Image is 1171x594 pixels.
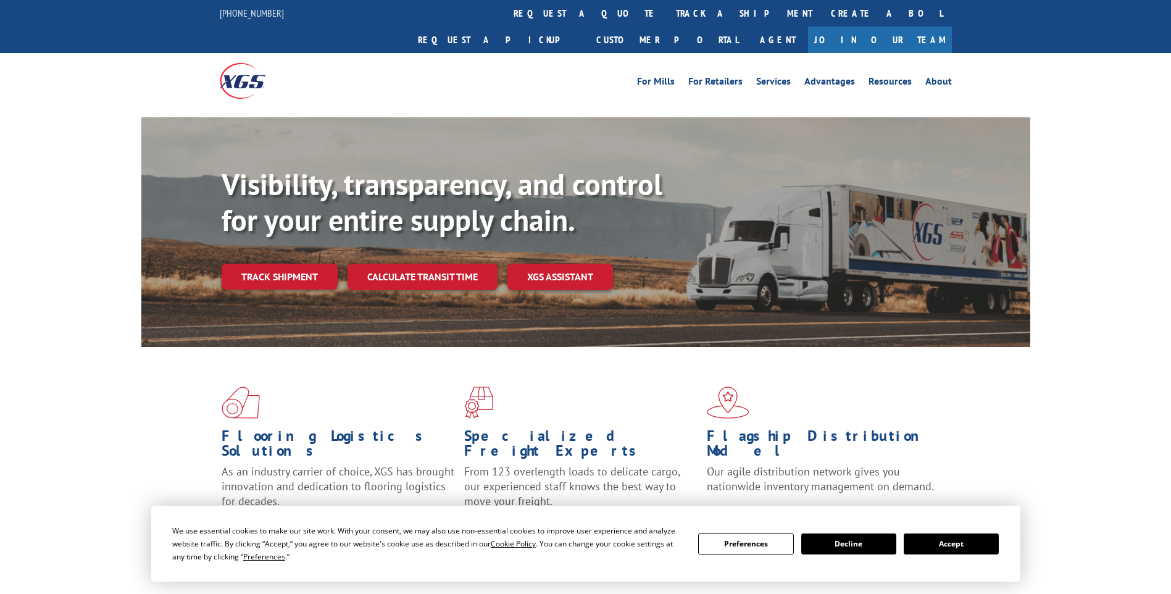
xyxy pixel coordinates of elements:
[637,77,675,90] a: For Mills
[409,27,587,53] a: Request a pickup
[707,387,749,419] img: xgs-icon-flagship-distribution-model-red
[348,264,498,290] a: Calculate transit time
[587,27,748,53] a: Customer Portal
[172,524,683,563] div: We use essential cookies to make our site work. With your consent, we may also use non-essential ...
[707,429,940,464] h1: Flagship Distribution Model
[222,165,662,239] b: Visibility, transparency, and control for your entire supply chain.
[222,387,260,419] img: xgs-icon-total-supply-chain-intelligence-red
[464,464,698,519] p: From 123 overlength loads to delicate cargo, our experienced staff knows the best way to move you...
[707,505,861,519] a: Learn More >
[507,264,613,290] a: XGS ASSISTANT
[464,387,493,419] img: xgs-icon-focused-on-flooring-red
[222,464,454,508] span: As an industry carrier of choice, XGS has brought innovation and dedication to flooring logistics...
[688,77,743,90] a: For Retailers
[243,551,285,562] span: Preferences
[904,533,999,554] button: Accept
[220,7,284,19] a: [PHONE_NUMBER]
[464,429,698,464] h1: Specialized Freight Experts
[707,464,934,493] span: Our agile distribution network gives you nationwide inventory management on demand.
[869,77,912,90] a: Resources
[698,533,793,554] button: Preferences
[808,27,952,53] a: Join Our Team
[222,264,338,290] a: Track shipment
[756,77,791,90] a: Services
[491,538,536,549] span: Cookie Policy
[748,27,808,53] a: Agent
[151,506,1020,582] div: Cookie Consent Prompt
[925,77,952,90] a: About
[804,77,855,90] a: Advantages
[801,533,896,554] button: Decline
[222,429,455,464] h1: Flooring Logistics Solutions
